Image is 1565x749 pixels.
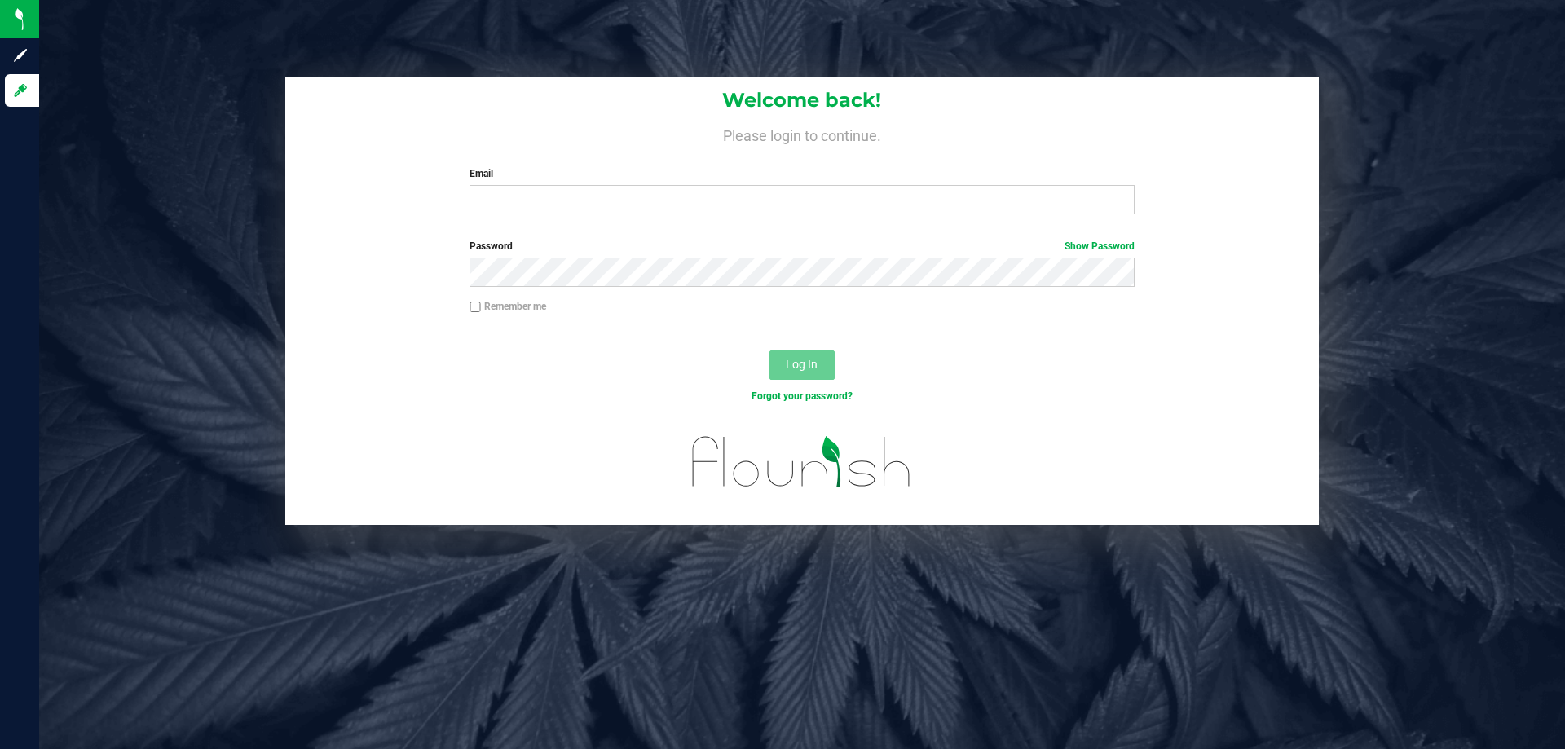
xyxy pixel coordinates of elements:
[672,421,931,504] img: flourish_logo.svg
[769,350,835,380] button: Log In
[285,124,1319,143] h4: Please login to continue.
[469,299,546,314] label: Remember me
[12,47,29,64] inline-svg: Sign up
[469,302,481,313] input: Remember me
[1065,240,1135,252] a: Show Password
[786,358,818,371] span: Log In
[469,240,513,252] span: Password
[12,82,29,99] inline-svg: Log in
[469,166,1134,181] label: Email
[752,390,853,402] a: Forgot your password?
[285,90,1319,111] h1: Welcome back!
